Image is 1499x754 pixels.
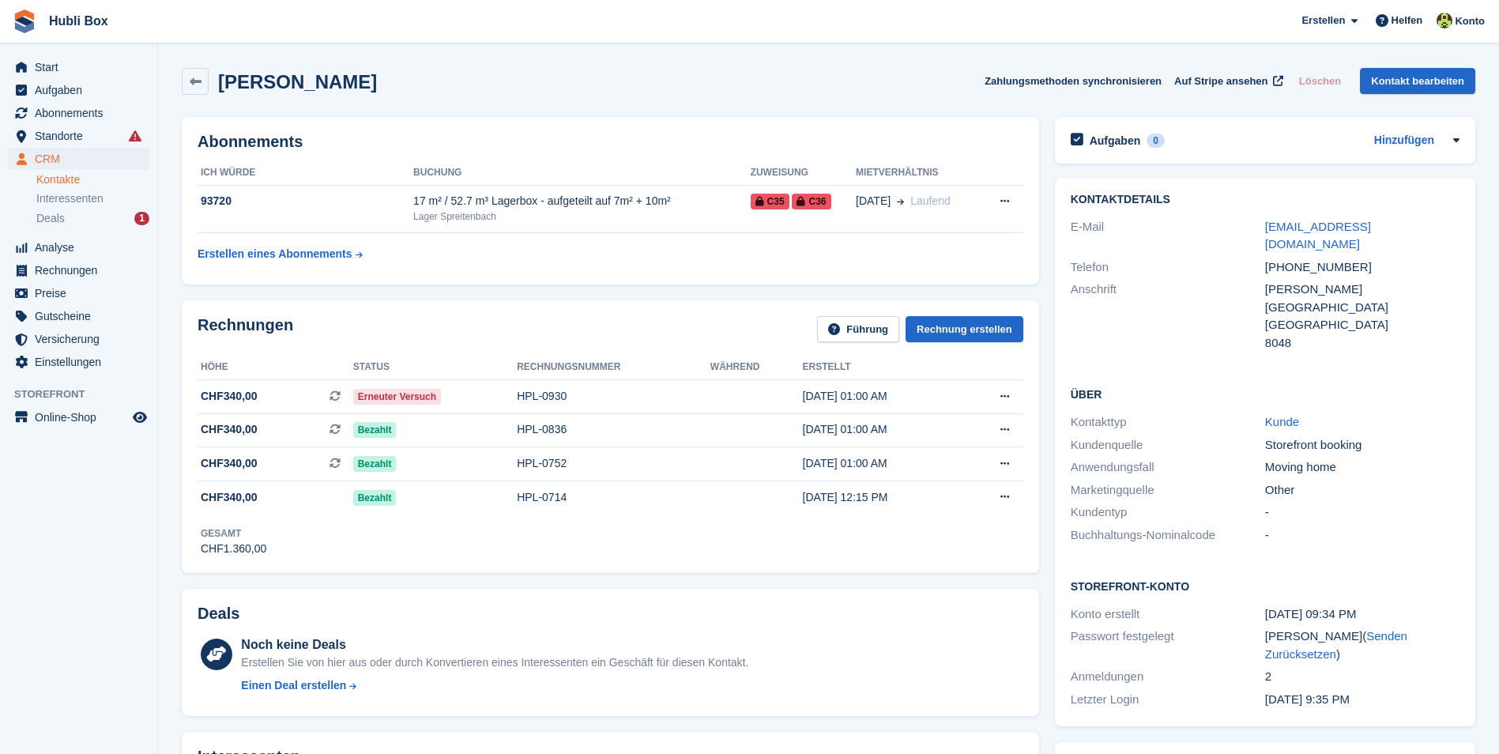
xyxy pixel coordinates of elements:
[14,386,157,402] span: Storefront
[8,406,149,428] a: Speisekarte
[1265,692,1350,706] time: 2025-07-02 19:35:37 UTC
[35,282,130,304] span: Preise
[1265,503,1459,522] div: -
[803,421,962,438] div: [DATE] 01:00 AM
[803,455,962,472] div: [DATE] 01:00 AM
[1071,281,1265,352] div: Anschrift
[1265,415,1299,428] a: Kunde
[201,541,266,557] div: CHF1.360,00
[1455,13,1485,29] span: Konto
[353,456,397,472] span: Bezahlt
[1293,68,1347,94] button: Löschen
[817,316,899,342] a: Führung
[1265,334,1459,352] div: 8048
[8,102,149,124] a: menu
[1071,668,1265,686] div: Anmeldungen
[8,148,149,170] a: menu
[8,236,149,258] a: menu
[129,130,141,142] i: Es sind Fehler bei der Synchronisierung von Smart-Einträgen aufgetreten
[1265,628,1459,663] div: [PERSON_NAME]
[1265,299,1459,317] div: [GEOGRAPHIC_DATA]
[353,389,441,405] span: Erneuter Versuch
[130,408,149,427] a: Vorschau-Shop
[1174,74,1267,89] span: Auf Stripe ansehen
[35,236,130,258] span: Analyse
[803,355,962,380] th: Erstellt
[36,190,149,207] a: Interessenten
[1071,436,1265,454] div: Kundenquelle
[1265,605,1459,624] div: [DATE] 09:34 PM
[1071,413,1265,432] div: Kontakttyp
[1265,316,1459,334] div: [GEOGRAPHIC_DATA]
[35,148,130,170] span: CRM
[1437,13,1452,28] img: Luca Space4you
[1147,134,1165,148] div: 0
[710,355,803,380] th: Während
[353,490,397,506] span: Bezahlt
[1071,481,1265,500] div: Marketingquelle
[1168,68,1286,94] a: Auf Stripe ansehen
[8,259,149,281] a: menu
[517,355,710,380] th: Rechnungsnummer
[517,388,710,405] div: HPL-0930
[1265,458,1459,477] div: Moving home
[353,355,517,380] th: Status
[985,68,1162,94] button: Zahlungsmethoden synchronisieren
[198,239,363,269] a: Erstellen eines Abonnements
[1071,386,1459,402] h2: Über
[1090,134,1141,148] h2: Aufgaben
[1265,629,1407,661] span: ( )
[1265,220,1371,251] a: [EMAIL_ADDRESS][DOMAIN_NAME]
[36,211,65,226] span: Deals
[1392,13,1423,28] span: Helfen
[35,328,130,350] span: Versicherung
[36,191,104,206] span: Interessenten
[413,160,750,186] th: Buchung
[201,526,266,541] div: Gesamt
[201,388,258,405] span: CHF340,00
[1071,578,1459,594] h2: Storefront-Konto
[134,212,149,225] div: 1
[1265,436,1459,454] div: Storefront booking
[218,71,377,92] h2: [PERSON_NAME]
[1071,503,1265,522] div: Kundentyp
[201,455,258,472] span: CHF340,00
[36,210,149,227] a: Deals 1
[1265,668,1459,686] div: 2
[198,160,413,186] th: ICH WÜRDE
[35,79,130,101] span: Aufgaben
[1265,281,1459,299] div: [PERSON_NAME]
[8,282,149,304] a: menu
[198,246,352,262] div: Erstellen eines Abonnements
[856,193,891,209] span: [DATE]
[751,160,856,186] th: Zuweisung
[241,677,346,694] div: Einen Deal erstellen
[201,421,258,438] span: CHF340,00
[201,489,258,506] span: CHF340,00
[1265,629,1407,661] a: Senden Zurücksetzen
[1071,628,1265,663] div: Passwort festgelegt
[241,635,748,654] div: Noch keine Deals
[8,351,149,373] a: menu
[35,102,130,124] span: Abonnements
[198,193,413,209] div: 93720
[8,79,149,101] a: menu
[413,193,750,209] div: 17 m² / 52.7 m³ Lagerbox - aufgeteilt auf 7m² + 10m²
[198,355,353,380] th: Höhe
[1265,258,1459,277] div: [PHONE_NUMBER]
[751,194,789,209] span: C35
[1071,218,1265,254] div: E-Mail
[906,316,1023,342] a: Rechnung erstellen
[413,209,750,224] div: Lager Spreitenbach
[198,133,1023,151] h2: Abonnements
[910,194,951,207] span: Laufend
[1071,458,1265,477] div: Anwendungsfall
[8,305,149,327] a: menu
[35,406,130,428] span: Online-Shop
[1360,68,1475,94] a: Kontakt bearbeiten
[1071,526,1265,545] div: Buchhaltungs-Nominalcode
[1265,526,1459,545] div: -
[1071,691,1265,709] div: Letzter Login
[241,677,748,694] a: Einen Deal erstellen
[1265,481,1459,500] div: Other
